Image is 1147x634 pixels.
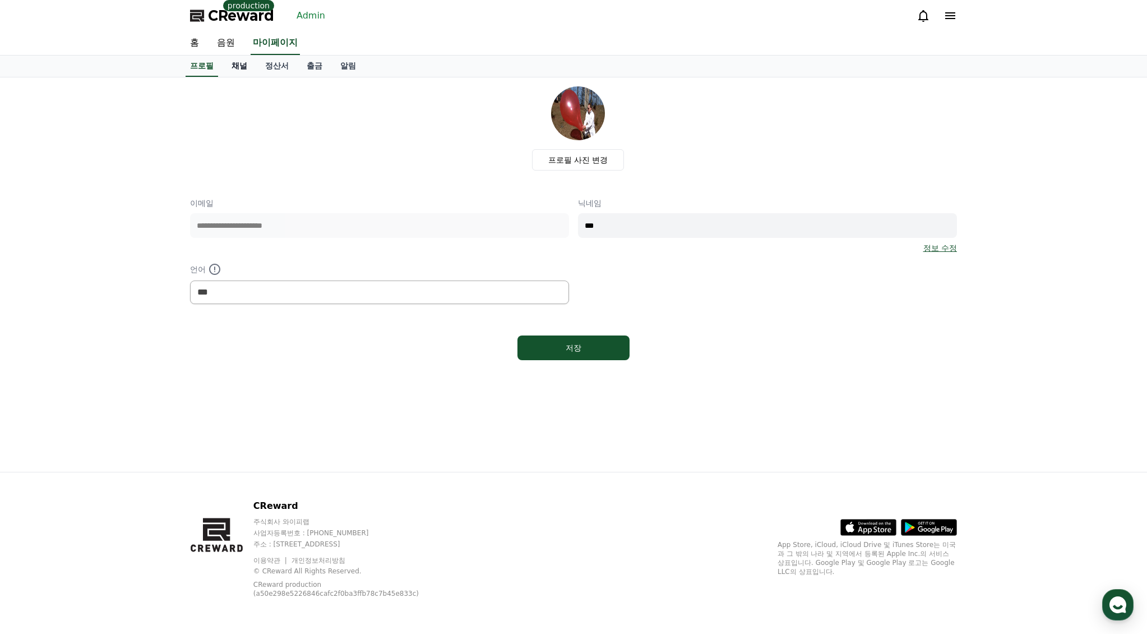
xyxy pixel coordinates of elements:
[256,56,298,77] a: 정산서
[253,540,450,549] p: 주소 : [STREET_ADDRESS]
[190,263,569,276] p: 언어
[208,31,244,55] a: 음원
[103,373,116,382] span: 대화
[292,7,330,25] a: Admin
[298,56,331,77] a: 출금
[3,356,74,384] a: 홈
[253,557,289,564] a: 이용약관
[173,373,187,382] span: 설정
[778,540,957,576] p: App Store, iCloud, iCloud Drive 및 iTunes Store는 미국과 그 밖의 나라 및 지역에서 등록된 Apple Inc.의 서비스 상표입니다. Goo...
[517,336,630,360] button: 저장
[253,580,433,598] p: CReward production (a50e298e5226846cafc2f0ba3ffb78c7b45e833c)
[923,242,957,254] a: 정보 수정
[223,56,256,77] a: 채널
[145,356,215,384] a: 설정
[253,499,450,513] p: CReward
[551,86,605,140] img: profile_image
[331,56,365,77] a: 알림
[186,56,218,77] a: 프로필
[181,31,208,55] a: 홈
[190,197,569,209] p: 이메일
[292,557,345,564] a: 개인정보처리방침
[540,342,607,353] div: 저장
[74,356,145,384] a: 대화
[35,373,42,382] span: 홈
[208,7,274,25] span: CReward
[251,31,300,55] a: 마이페이지
[253,529,450,537] p: 사업자등록번호 : [PHONE_NUMBER]
[253,517,450,526] p: 주식회사 와이피랩
[532,149,625,171] label: 프로필 사진 변경
[190,7,274,25] a: CReward
[578,197,957,209] p: 닉네임
[253,567,450,576] p: © CReward All Rights Reserved.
